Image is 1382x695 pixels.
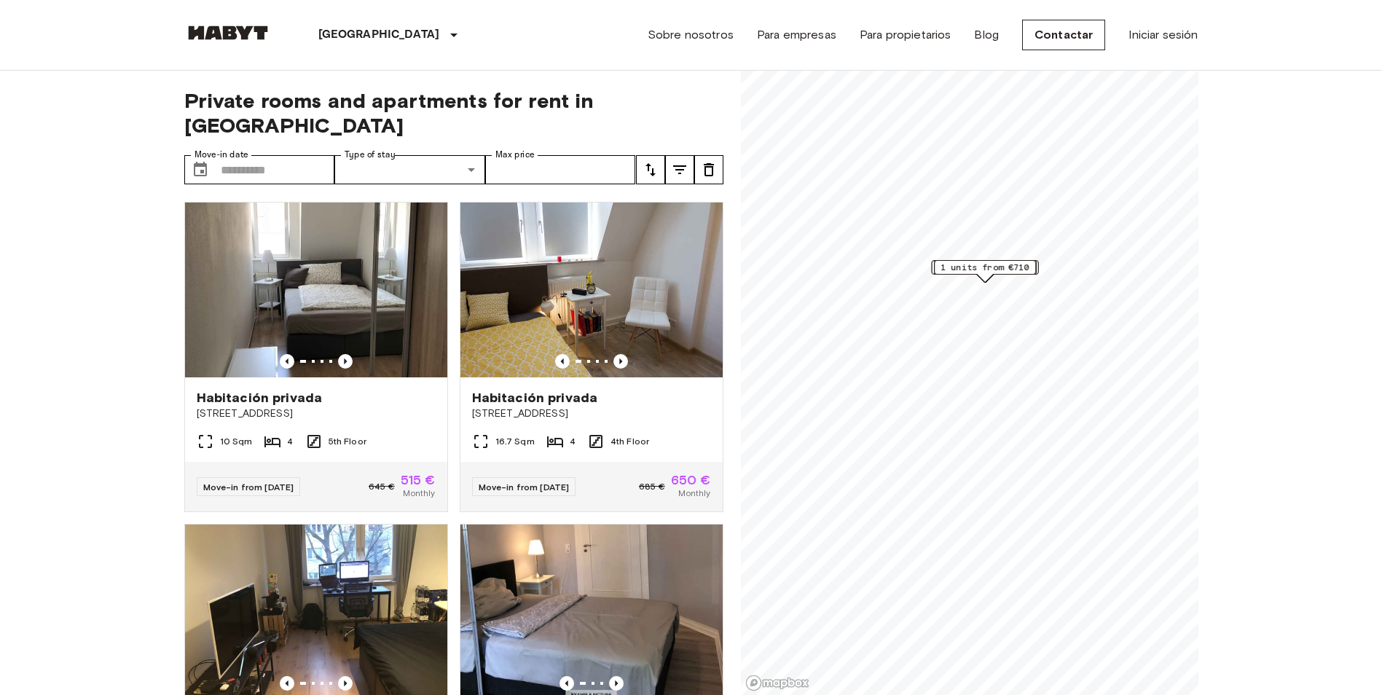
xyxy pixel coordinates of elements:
span: 10 Sqm [220,435,253,448]
span: [STREET_ADDRESS] [472,407,711,421]
label: Move-in date [195,149,248,161]
a: Mapbox logo [745,675,809,691]
label: Max price [495,149,535,161]
span: 5th Floor [329,435,366,448]
button: tune [694,155,723,184]
button: Choose date [186,155,215,184]
span: 685 € [639,480,665,493]
img: Marketing picture of unit DE-04-029-005-03HF [185,203,447,377]
button: Previous image [338,354,353,369]
span: 645 € [369,480,395,493]
button: tune [665,155,694,184]
span: 16.7 Sqm [495,435,535,448]
span: Habitación privada [472,389,598,407]
a: Contactar [1022,20,1105,50]
div: Map marker [934,260,1036,283]
span: 515 € [401,474,436,487]
div: Map marker [931,260,1038,283]
span: Monthly [403,487,435,500]
a: Para empresas [757,26,836,44]
span: [STREET_ADDRESS] [197,407,436,421]
a: Marketing picture of unit DE-04-029-005-03HFPrevious imagePrevious imageHabitación privada[STREET... [184,202,448,512]
span: 650 € [671,474,711,487]
a: Sobre nosotros [648,26,734,44]
span: 1 units from €710 [941,261,1029,274]
span: Habitación privada [197,389,323,407]
label: Type of stay [345,149,396,161]
img: Habyt [184,25,272,40]
span: 4 [570,435,576,448]
button: tune [636,155,665,184]
a: Blog [974,26,999,44]
button: Previous image [560,676,574,691]
a: Marketing picture of unit DE-04-013-001-01HFPrevious imagePrevious imageHabitación privada[STREET... [460,202,723,512]
span: 4 [287,435,293,448]
button: Previous image [613,354,628,369]
span: Move-in from [DATE] [479,482,570,492]
a: Para propietarios [860,26,951,44]
button: Previous image [280,354,294,369]
button: Previous image [555,354,570,369]
span: Private rooms and apartments for rent in [GEOGRAPHIC_DATA] [184,88,723,138]
button: Previous image [338,676,353,691]
span: 4th Floor [610,435,649,448]
button: Previous image [609,676,624,691]
p: [GEOGRAPHIC_DATA] [318,26,440,44]
span: Monthly [678,487,710,500]
button: Previous image [280,676,294,691]
img: Marketing picture of unit DE-04-013-001-01HF [460,203,723,377]
a: Iniciar sesión [1128,26,1198,44]
span: Move-in from [DATE] [203,482,294,492]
